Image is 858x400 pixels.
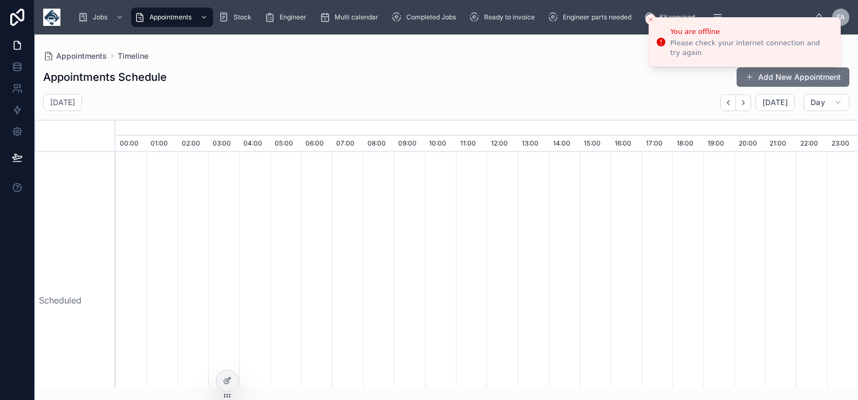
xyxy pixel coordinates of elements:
div: 08:00 [363,136,394,152]
a: Engineer parts needed [544,8,639,27]
div: 22:00 [796,136,827,152]
a: Engineer [261,8,314,27]
button: Day [803,94,849,111]
button: Close toast [645,14,656,25]
span: Engineer parts needed [563,13,631,22]
div: 07:00 [332,136,363,152]
span: Multi calendar [335,13,378,22]
div: 16:00 [610,136,641,152]
span: FA [837,13,845,22]
a: Appointments [43,51,107,61]
span: Engineer [280,13,307,22]
div: 05:00 [270,136,301,152]
div: 20:00 [734,136,765,152]
span: Ready to invoice [484,13,535,22]
h2: [DATE] [50,97,75,108]
span: Appointments [149,13,192,22]
h1: Appointments Schedule [43,70,167,85]
div: 23:00 [827,136,858,152]
div: 19:00 [703,136,734,152]
div: Please check your internet connection and try again [670,38,832,58]
a: Timeline [118,51,148,61]
span: Day [811,98,825,107]
a: Kit required [641,8,703,27]
span: Jobs [93,13,107,22]
span: Completed Jobs [406,13,456,22]
div: 18:00 [672,136,703,152]
div: 11:00 [456,136,487,152]
a: Appointments [131,8,213,27]
div: You are offline [670,26,832,37]
div: 10:00 [425,136,455,152]
div: 12:00 [487,136,517,152]
div: scrollable content [69,5,815,29]
a: Multi calendar [316,8,386,27]
div: 04:00 [239,136,270,152]
a: Stock [215,8,259,27]
div: 21:00 [765,136,796,152]
div: 17:00 [642,136,672,152]
a: Completed Jobs [388,8,464,27]
button: [DATE] [755,94,795,111]
img: App logo [43,9,60,26]
span: Stock [234,13,251,22]
div: 01:00 [146,136,177,152]
div: 09:00 [394,136,425,152]
div: 00:00 [115,136,146,152]
div: 14:00 [549,136,580,152]
button: Add New Appointment [737,67,849,87]
span: Appointments [56,51,107,61]
div: 06:00 [301,136,332,152]
div: 02:00 [178,136,208,152]
span: [DATE] [762,98,788,107]
a: Ready to invoice [466,8,542,27]
div: 03:00 [208,136,239,152]
div: 15:00 [580,136,610,152]
div: 13:00 [517,136,548,152]
a: Jobs [74,8,129,27]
